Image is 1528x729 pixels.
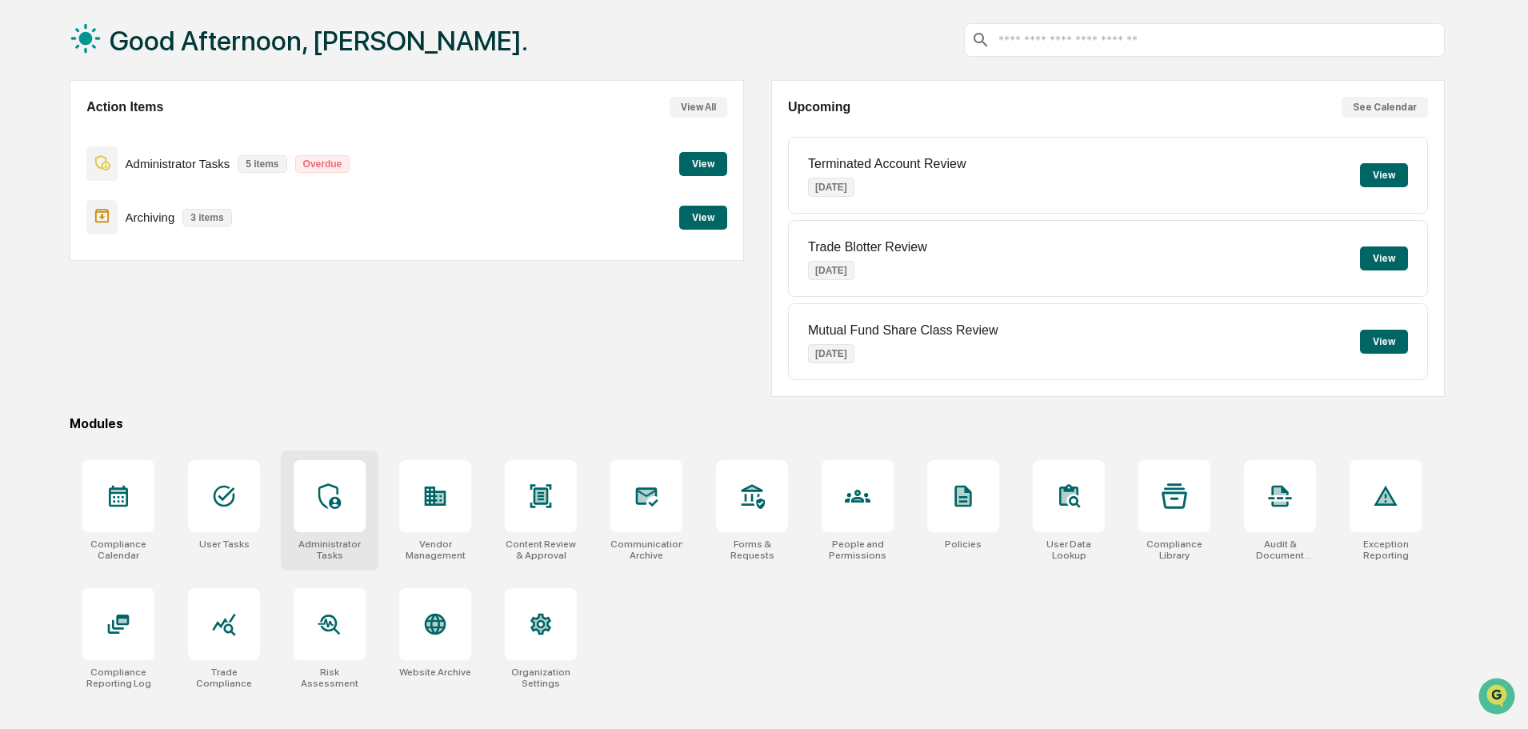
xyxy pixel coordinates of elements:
[113,270,194,283] a: Powered byPylon
[1138,539,1210,561] div: Compliance Library
[16,234,29,246] div: 🔎
[82,539,154,561] div: Compliance Calendar
[295,155,350,173] p: Overdue
[945,539,982,550] div: Policies
[1360,330,1408,354] button: View
[679,152,727,176] button: View
[110,195,205,224] a: 🗄️Attestations
[505,539,577,561] div: Content Review & Approval
[716,539,788,561] div: Forms & Requests
[505,667,577,689] div: Organization Settings
[82,667,154,689] div: Compliance Reporting Log
[110,25,528,57] h1: Good Afternoon, [PERSON_NAME].
[159,271,194,283] span: Pylon
[808,344,854,363] p: [DATE]
[1033,539,1105,561] div: User Data Lookup
[1244,539,1316,561] div: Audit & Document Logs
[10,226,107,254] a: 🔎Data Lookup
[1350,539,1422,561] div: Exception Reporting
[272,127,291,146] button: Start new chat
[1360,163,1408,187] button: View
[679,155,727,170] a: View
[16,203,29,216] div: 🖐️
[199,539,250,550] div: User Tasks
[1360,246,1408,270] button: View
[808,157,966,171] p: Terminated Account Review
[1342,97,1428,118] button: See Calendar
[54,138,202,151] div: We're available if you need us!
[808,240,927,254] p: Trade Blotter Review
[294,667,366,689] div: Risk Assessment
[126,210,175,224] p: Archiving
[238,155,286,173] p: 5 items
[182,209,231,226] p: 3 items
[86,100,163,114] h2: Action Items
[679,209,727,224] a: View
[188,667,260,689] div: Trade Compliance
[70,416,1445,431] div: Modules
[808,261,854,280] p: [DATE]
[54,122,262,138] div: Start new chat
[822,539,894,561] div: People and Permissions
[399,667,471,678] div: Website Archive
[16,122,45,151] img: 1746055101610-c473b297-6a78-478c-a979-82029cc54cd1
[679,206,727,230] button: View
[808,323,998,338] p: Mutual Fund Share Class Review
[10,195,110,224] a: 🖐️Preclearance
[788,100,850,114] h2: Upcoming
[32,232,101,248] span: Data Lookup
[116,203,129,216] div: 🗄️
[399,539,471,561] div: Vendor Management
[126,157,230,170] p: Administrator Tasks
[294,539,366,561] div: Administrator Tasks
[16,34,291,59] p: How can we help?
[32,202,103,218] span: Preclearance
[1477,676,1520,719] iframe: Open customer support
[670,97,727,118] button: View All
[132,202,198,218] span: Attestations
[610,539,682,561] div: Communications Archive
[808,178,854,197] p: [DATE]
